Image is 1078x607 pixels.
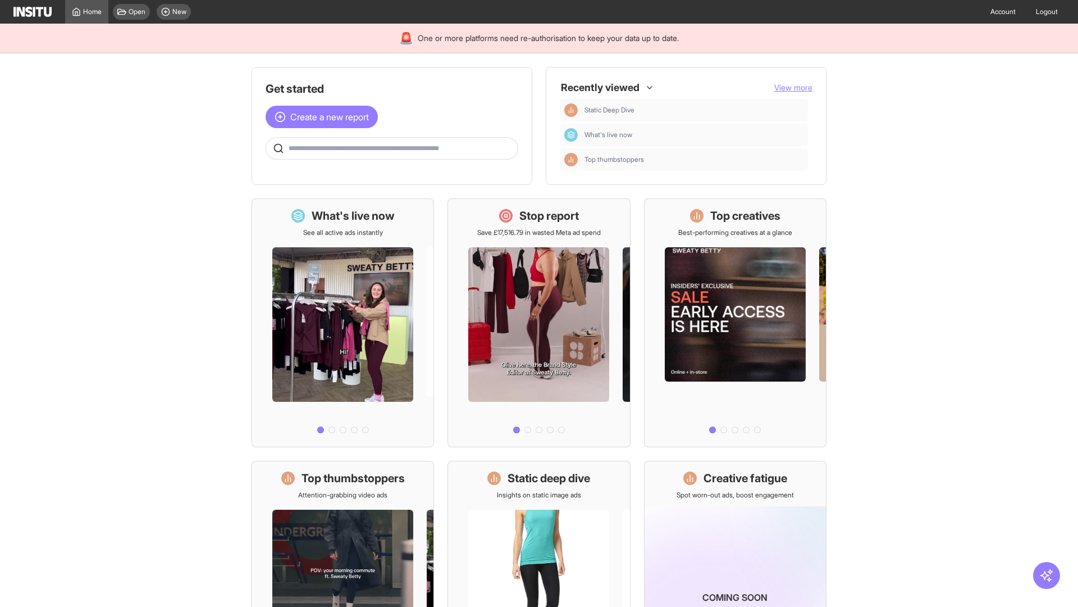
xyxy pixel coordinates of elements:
h1: Top creatives [710,208,780,224]
p: See all active ads instantly [303,228,383,237]
h1: Static deep dive [508,470,590,486]
a: Top creativesBest-performing creatives at a glance [644,198,826,447]
span: One or more platforms need re-authorisation to keep your data up to date. [418,33,679,44]
div: Dashboard [564,128,578,142]
button: View more [774,82,812,93]
p: Save £17,516.79 in wasted Meta ad spend [477,228,601,237]
a: What's live nowSee all active ads instantly [252,198,434,447]
span: Open [129,7,145,16]
a: Stop reportSave £17,516.79 in wasted Meta ad spend [447,198,630,447]
span: What's live now [584,130,632,139]
span: Static Deep Dive [584,106,634,115]
span: Top thumbstoppers [584,155,803,164]
span: Static Deep Dive [584,106,803,115]
span: Home [83,7,102,16]
span: Create a new report [290,110,369,124]
span: Top thumbstoppers [584,155,644,164]
h1: Top thumbstoppers [302,470,405,486]
img: Logo [13,7,52,17]
p: Attention-grabbing video ads [298,491,387,500]
div: 🚨 [399,30,413,46]
p: Best-performing creatives at a glance [678,228,792,237]
h1: What's live now [312,208,395,224]
h1: Get started [266,81,518,97]
button: Create a new report [266,106,378,128]
div: Insights [564,103,578,117]
span: What's live now [584,130,803,139]
h1: Stop report [519,208,579,224]
span: View more [774,83,812,92]
div: Insights [564,153,578,166]
p: Insights on static image ads [497,491,581,500]
span: New [172,7,186,16]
